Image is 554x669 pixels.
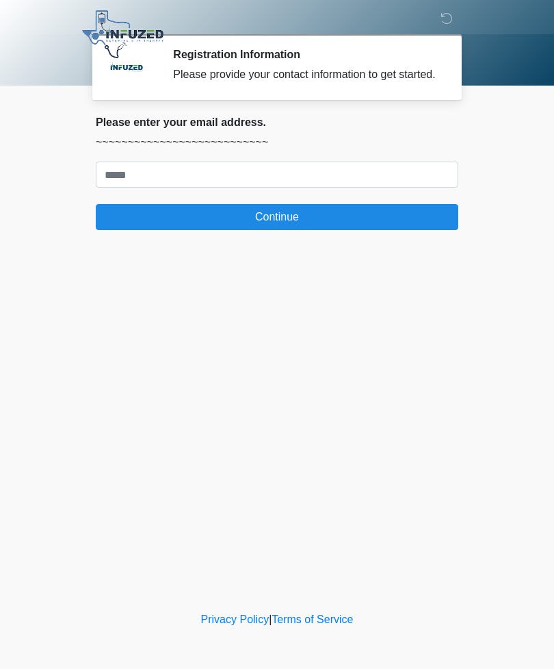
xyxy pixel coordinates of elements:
p: ~~~~~~~~~~~~~~~~~~~~~~~~~~~ [96,134,458,151]
img: Agent Avatar [106,48,147,89]
img: Infuzed IV Therapy Logo [82,10,163,58]
a: | [269,614,272,625]
a: Terms of Service [272,614,353,625]
a: Privacy Policy [201,614,269,625]
div: Please provide your contact information to get started. [173,66,438,83]
button: Continue [96,204,458,230]
h2: Please enter your email address. [96,116,458,129]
